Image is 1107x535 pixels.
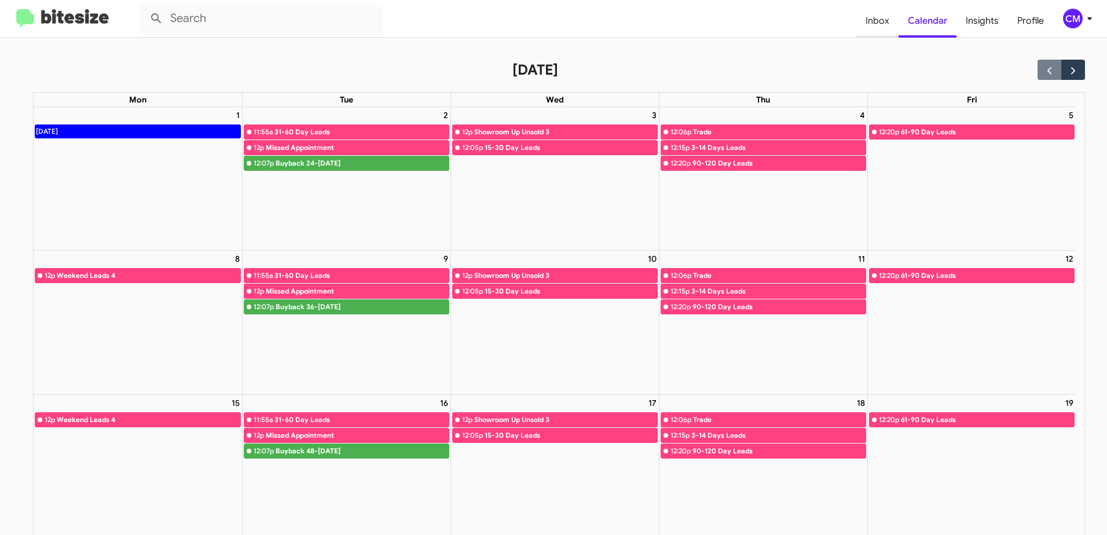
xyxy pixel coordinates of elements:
[462,126,472,138] div: 12p
[474,414,657,426] div: Showroom Up Unsold 3
[670,430,690,441] div: 12:15p
[857,107,867,123] a: September 4, 2025
[254,270,273,281] div: 11:55a
[646,251,659,267] a: September 10, 2025
[867,251,1076,395] td: September 12, 2025
[276,301,449,313] div: Buyback 36-[DATE]
[1066,107,1076,123] a: September 5, 2025
[879,270,899,281] div: 12:20p
[692,301,866,313] div: 90-120 Day Leads
[965,93,980,107] a: Friday
[670,270,691,281] div: 12:06p
[856,251,867,267] a: September 11, 2025
[901,414,1075,426] div: 61-90 Day Leads
[229,395,242,411] a: September 15, 2025
[254,430,264,441] div: 12p
[754,93,772,107] a: Thursday
[692,157,866,169] div: 90-120 Day Leads
[45,414,55,426] div: 12p
[691,142,866,153] div: 3-14 Days Leads
[1008,4,1053,38] a: Profile
[462,414,472,426] div: 12p
[254,301,274,313] div: 12:07p
[899,4,956,38] a: Calendar
[693,126,866,138] div: Trade
[670,301,691,313] div: 12:20p
[659,107,867,251] td: September 4, 2025
[57,270,240,281] div: Weekend Leads 4
[254,445,274,457] div: 12:07p
[266,285,449,297] div: Missed Appointment
[234,107,242,123] a: September 1, 2025
[670,142,690,153] div: 12:15p
[867,107,1076,251] td: September 5, 2025
[254,157,274,169] div: 12:07p
[140,5,383,32] input: Search
[692,445,866,457] div: 90-120 Day Leads
[879,414,899,426] div: 12:20p
[512,61,558,79] h2: [DATE]
[34,251,242,395] td: September 8, 2025
[462,430,483,441] div: 12:05p
[441,107,450,123] a: September 2, 2025
[276,445,449,457] div: Buyback 48-[DATE]
[34,107,242,251] td: September 1, 2025
[242,251,450,395] td: September 9, 2025
[462,142,483,153] div: 12:05p
[693,414,866,426] div: Trade
[1061,60,1085,80] button: Next month
[266,430,449,441] div: Missed Appointment
[254,414,273,426] div: 11:55a
[670,285,690,297] div: 12:15p
[474,126,657,138] div: Showroom Up Unsold 3
[45,270,55,281] div: 12p
[1063,251,1076,267] a: September 12, 2025
[274,414,449,426] div: 31-60 Day Leads
[462,285,483,297] div: 12:05p
[1038,60,1061,80] button: Previous month
[1063,9,1083,28] div: CM
[855,395,867,411] a: September 18, 2025
[438,395,450,411] a: September 16, 2025
[462,270,472,281] div: 12p
[691,430,866,441] div: 3-14 Days Leads
[544,93,566,107] a: Wednesday
[233,251,242,267] a: September 8, 2025
[441,251,450,267] a: September 9, 2025
[485,285,657,297] div: 15-30 Day Leads
[956,4,1008,38] a: Insights
[274,270,449,281] div: 31-60 Day Leads
[274,126,449,138] div: 31-60 Day Leads
[474,270,657,281] div: Showroom Up Unsold 3
[901,126,1075,138] div: 61-90 Day Leads
[450,251,659,395] td: September 10, 2025
[254,126,273,138] div: 11:55a
[338,93,355,107] a: Tuesday
[659,251,867,395] td: September 11, 2025
[266,142,449,153] div: Missed Appointment
[254,142,264,153] div: 12p
[901,270,1075,281] div: 61-90 Day Leads
[485,430,657,441] div: 15-30 Day Leads
[1063,395,1076,411] a: September 19, 2025
[276,157,449,169] div: Buyback 24-[DATE]
[450,107,659,251] td: September 3, 2025
[650,107,659,123] a: September 3, 2025
[670,157,691,169] div: 12:20p
[670,126,691,138] div: 12:06p
[1053,9,1094,28] button: CM
[57,414,240,426] div: Weekend Leads 4
[856,4,899,38] a: Inbox
[254,285,264,297] div: 12p
[242,107,450,251] td: September 2, 2025
[35,125,58,138] div: [DATE]
[670,414,691,426] div: 12:06p
[485,142,657,153] div: 15-30 Day Leads
[879,126,899,138] div: 12:20p
[646,395,659,411] a: September 17, 2025
[693,270,866,281] div: Trade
